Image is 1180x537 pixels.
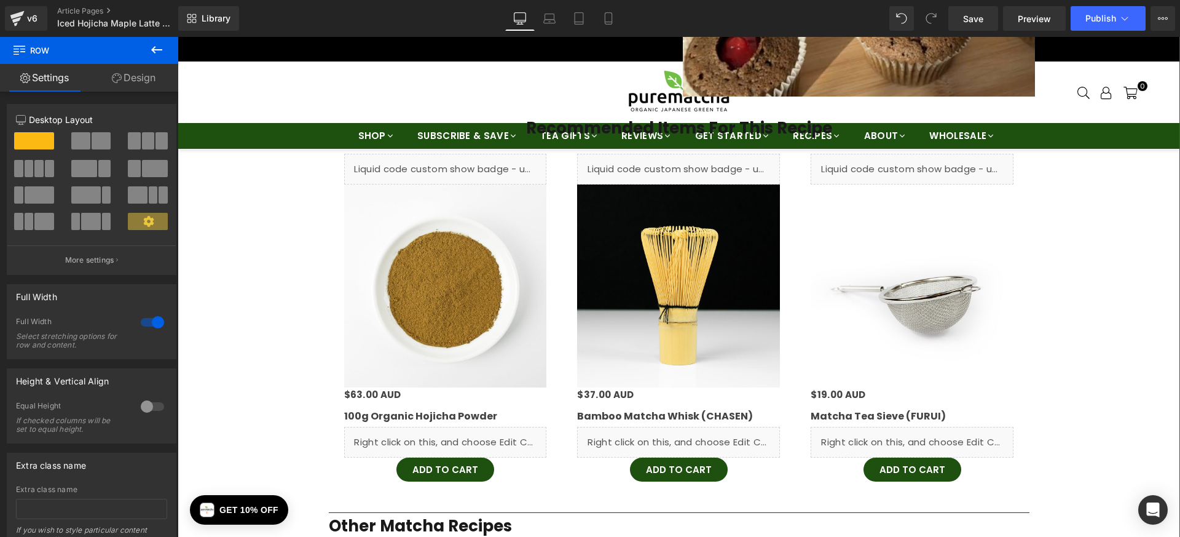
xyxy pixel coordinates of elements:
[399,148,602,351] img: Bamboo Matcha Whisk (CHASEN)
[167,351,224,364] span: $63.00 AUD
[7,245,176,274] button: More settings
[16,401,128,414] div: Equal Height
[963,12,983,25] span: Save
[1003,6,1066,31] a: Preview
[535,6,564,31] a: Laptop
[399,372,575,390] a: Bamboo Matcha Whisk (CHASEN)
[468,426,534,439] span: Add To Cart
[22,466,37,480] img: Logo
[16,332,127,349] div: Select stretching options for row and content.
[235,426,301,439] span: Add To Cart
[16,416,127,434] div: If checked columns will be set to equal height.
[594,6,623,31] a: Mobile
[167,372,320,390] a: 100g Organic Hojicha Powder
[16,285,57,302] div: Full Width
[5,6,47,31] a: v6
[633,148,836,351] img: Matcha Tea Sieve (FURUI)
[89,64,178,92] a: Design
[348,80,655,102] span: Recommended items for this Recipe
[16,485,167,494] div: Extra class name
[1071,6,1146,31] button: Publish
[399,351,456,364] span: $37.00 AUD
[12,37,135,64] span: Row
[219,421,317,445] button: Add To Cart
[16,369,109,386] div: Height & Vertical Align
[1150,6,1175,31] button: More
[505,6,535,31] a: Desktop
[1018,12,1051,25] span: Preview
[702,426,768,439] span: Add To Cart
[25,10,40,26] div: v6
[57,6,199,16] a: Article Pages
[1085,14,1116,23] span: Publish
[564,6,594,31] a: Tablet
[919,6,943,31] button: Redo
[16,317,128,330] div: Full Width
[202,13,230,24] span: Library
[16,113,167,126] p: Desktop Layout
[1138,495,1168,525] div: Open Intercom Messenger
[57,18,175,28] span: Iced Hojicha Maple Latte Recipe
[633,351,688,364] span: $19.00 AUD
[42,466,101,480] div: GET 10% OFF
[633,372,768,390] a: Matcha Tea Sieve (FURUI)
[178,6,239,31] a: New Library
[167,148,369,351] img: 100g Organic Hojicha Powder
[686,421,784,445] button: Add To Cart
[16,453,86,471] div: Extra class name
[889,6,914,31] button: Undo
[151,478,334,500] span: Other matcha Recipes
[452,421,550,445] button: Add To Cart
[65,255,114,266] p: More settings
